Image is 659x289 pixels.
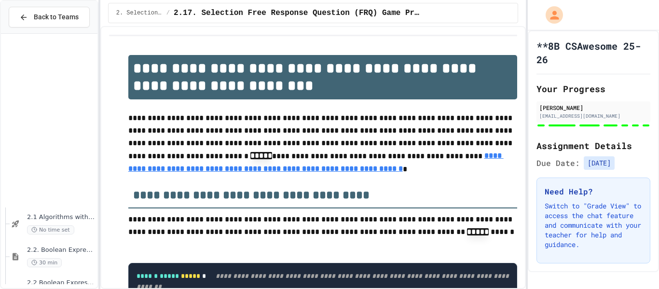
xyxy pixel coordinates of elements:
[545,186,642,197] h3: Need Help?
[539,103,647,112] div: [PERSON_NAME]
[27,213,96,221] span: 2.1 Algorithms with Selection and Repetition - Topic 2.1
[536,157,580,169] span: Due Date:
[27,246,96,254] span: 2.2. Boolean Expressions
[545,201,642,249] p: Switch to "Grade View" to access the chat feature and communicate with your teacher for help and ...
[166,9,170,17] span: /
[535,4,565,26] div: My Account
[584,156,615,170] span: [DATE]
[34,12,79,22] span: Back to Teams
[27,225,74,234] span: No time set
[27,258,62,267] span: 30 min
[536,139,650,152] h2: Assignment Details
[539,112,647,120] div: [EMAIL_ADDRESS][DOMAIN_NAME]
[27,279,96,287] span: 2.2 Boolean Expressions - Quiz
[536,82,650,96] h2: Your Progress
[9,7,90,28] button: Back to Teams
[116,9,163,17] span: 2. Selection and Iteration
[174,7,421,19] span: 2.17. Selection Free Response Question (FRQ) Game Practice (2.1-2.6)
[536,39,650,66] h1: **8B CSAwesome 25-26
